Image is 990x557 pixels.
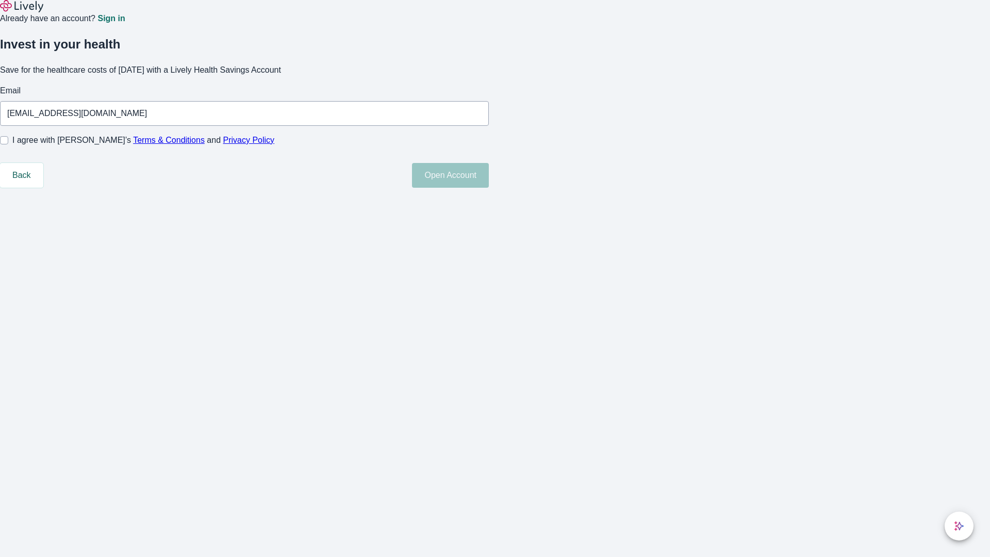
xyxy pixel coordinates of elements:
a: Sign in [97,14,125,23]
a: Terms & Conditions [133,136,205,144]
button: chat [945,512,973,540]
svg: Lively AI Assistant [954,521,964,531]
span: I agree with [PERSON_NAME]’s and [12,134,274,146]
a: Privacy Policy [223,136,275,144]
